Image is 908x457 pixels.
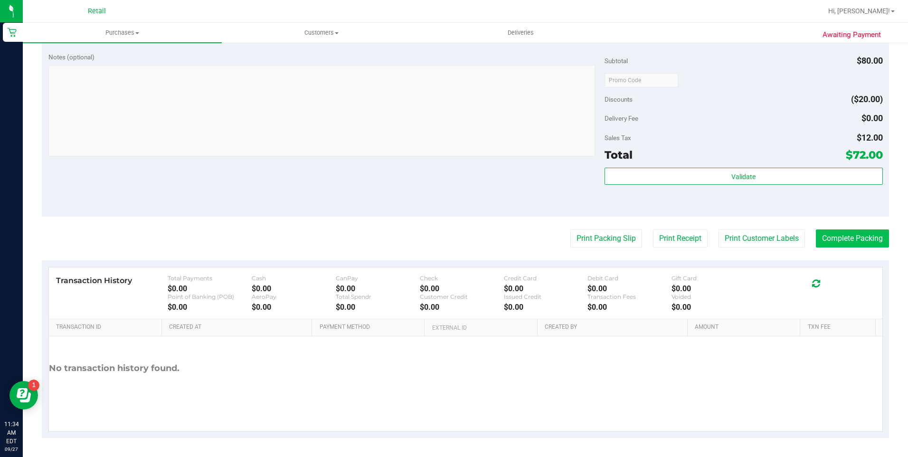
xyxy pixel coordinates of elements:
[23,23,222,43] a: Purchases
[252,293,336,300] div: AeroPay
[168,303,252,312] div: $0.00
[28,380,39,391] iframe: Resource center unread badge
[731,173,756,181] span: Validate
[816,229,889,248] button: Complete Packing
[222,29,420,37] span: Customers
[336,293,420,300] div: Total Spendr
[719,229,805,248] button: Print Customer Labels
[424,319,537,336] th: External ID
[605,91,633,108] span: Discounts
[49,336,180,400] div: No transaction history found.
[587,293,672,300] div: Transaction Fees
[252,284,336,293] div: $0.00
[605,168,883,185] button: Validate
[7,28,17,37] inline-svg: Retail
[320,324,421,331] a: Payment Method
[846,148,883,162] span: $72.00
[168,275,252,282] div: Total Payments
[169,324,308,331] a: Created At
[48,53,95,61] span: Notes (optional)
[420,275,504,282] div: Check
[605,114,638,122] span: Delivery Fee
[504,293,588,300] div: Issued Credit
[695,324,796,331] a: Amount
[168,293,252,300] div: Point of Banking (POB)
[672,275,756,282] div: Gift Card
[587,284,672,293] div: $0.00
[504,284,588,293] div: $0.00
[336,275,420,282] div: CanPay
[4,446,19,453] p: 09/27
[420,303,504,312] div: $0.00
[861,113,883,123] span: $0.00
[336,303,420,312] div: $0.00
[672,284,756,293] div: $0.00
[56,324,158,331] a: Transaction ID
[587,275,672,282] div: Debit Card
[23,29,222,37] span: Purchases
[605,134,631,142] span: Sales Tax
[828,7,890,15] span: Hi, [PERSON_NAME]!
[504,275,588,282] div: Credit Card
[851,94,883,104] span: ($20.00)
[587,303,672,312] div: $0.00
[88,7,106,15] span: Retail
[252,275,336,282] div: Cash
[420,284,504,293] div: $0.00
[605,148,633,162] span: Total
[4,420,19,446] p: 11:34 AM EDT
[421,23,620,43] a: Deliveries
[857,56,883,66] span: $80.00
[653,229,708,248] button: Print Receipt
[222,23,421,43] a: Customers
[672,293,756,300] div: Voided
[823,29,881,40] span: Awaiting Payment
[570,229,642,248] button: Print Packing Slip
[605,57,628,65] span: Subtotal
[605,73,678,87] input: Promo Code
[252,303,336,312] div: $0.00
[9,381,38,409] iframe: Resource center
[168,284,252,293] div: $0.00
[495,29,547,37] span: Deliveries
[857,133,883,143] span: $12.00
[545,324,684,331] a: Created By
[420,293,504,300] div: Customer Credit
[672,303,756,312] div: $0.00
[808,324,872,331] a: Txn Fee
[336,284,420,293] div: $0.00
[504,303,588,312] div: $0.00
